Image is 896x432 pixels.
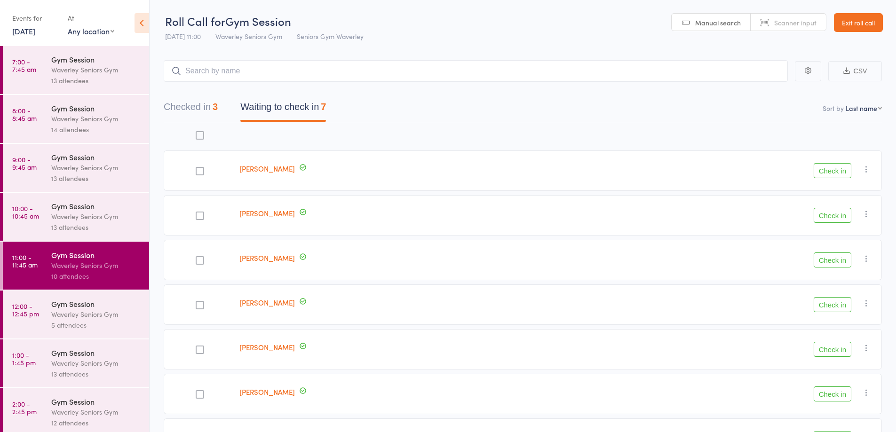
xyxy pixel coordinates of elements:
div: Gym Session [51,250,141,260]
time: 12:00 - 12:45 pm [12,302,39,317]
div: 14 attendees [51,124,141,135]
div: 13 attendees [51,75,141,86]
a: 11:00 -11:45 amGym SessionWaverley Seniors Gym10 attendees [3,242,149,290]
a: [DATE] [12,26,35,36]
input: Search by name [164,60,788,82]
div: Gym Session [51,201,141,211]
div: At [68,10,114,26]
a: [PERSON_NAME] [239,208,295,218]
time: 8:00 - 8:45 am [12,107,37,122]
div: Waverley Seniors Gym [51,162,141,173]
div: 7 [321,102,326,112]
div: Any location [68,26,114,36]
div: Waverley Seniors Gym [51,309,141,320]
label: Sort by [823,103,844,113]
a: [PERSON_NAME] [239,342,295,352]
span: Roll Call for [165,13,225,29]
button: Checked in3 [164,97,218,122]
a: Exit roll call [834,13,883,32]
div: Gym Session [51,298,141,309]
span: Manual search [695,18,741,27]
div: Waverley Seniors Gym [51,211,141,222]
div: 13 attendees [51,222,141,233]
time: 11:00 - 11:45 am [12,253,38,268]
div: Waverley Seniors Gym [51,64,141,75]
a: 10:00 -10:45 amGym SessionWaverley Seniors Gym13 attendees [3,193,149,241]
div: Gym Session [51,347,141,358]
div: Events for [12,10,58,26]
time: 9:00 - 9:45 am [12,156,37,171]
span: Scanner input [774,18,817,27]
button: Check in [814,163,851,178]
div: Gym Session [51,54,141,64]
button: Check in [814,297,851,312]
div: Waverley Seniors Gym [51,407,141,417]
time: 1:00 - 1:45 pm [12,351,36,366]
a: [PERSON_NAME] [239,298,295,307]
button: Waiting to check in7 [240,97,326,122]
button: Check in [814,386,851,401]
div: 13 attendees [51,369,141,379]
button: Check in [814,208,851,223]
span: [DATE] 11:00 [165,31,201,41]
a: 12:00 -12:45 pmGym SessionWaverley Seniors Gym5 attendees [3,291,149,338]
div: Gym Session [51,152,141,162]
span: Gym Session [225,13,291,29]
div: Gym Session [51,103,141,113]
button: Check in [814,342,851,357]
time: 7:00 - 7:45 am [12,58,36,73]
a: 9:00 -9:45 amGym SessionWaverley Seniors Gym13 attendees [3,144,149,192]
div: 12 attendees [51,417,141,428]
div: 5 attendees [51,320,141,330]
div: Waverley Seniors Gym [51,113,141,124]
div: Last name [846,103,877,113]
div: 10 attendees [51,271,141,282]
a: 7:00 -7:45 amGym SessionWaverley Seniors Gym13 attendees [3,46,149,94]
a: [PERSON_NAME] [239,253,295,263]
a: [PERSON_NAME] [239,164,295,173]
span: Waverley Seniors Gym [215,31,282,41]
time: 10:00 - 10:45 am [12,204,39,220]
div: Waverley Seniors Gym [51,260,141,271]
button: CSV [828,61,882,81]
a: 8:00 -8:45 amGym SessionWaverley Seniors Gym14 attendees [3,95,149,143]
button: Check in [814,252,851,267]
a: [PERSON_NAME] [239,387,295,397]
div: Gym Session [51,396,141,407]
span: Seniors Gym Waverley [297,31,364,41]
time: 2:00 - 2:45 pm [12,400,37,415]
a: 1:00 -1:45 pmGym SessionWaverley Seniors Gym13 attendees [3,339,149,387]
div: 3 [213,102,218,112]
div: Waverley Seniors Gym [51,358,141,369]
div: 13 attendees [51,173,141,184]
